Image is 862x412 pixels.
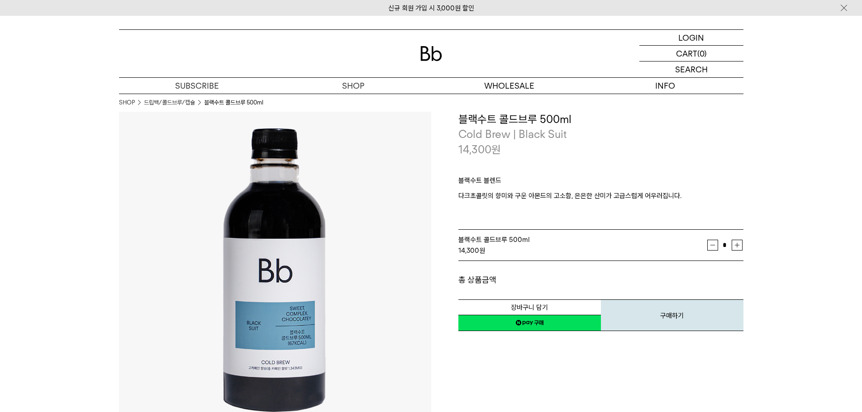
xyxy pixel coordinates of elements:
[697,46,707,61] p: (0)
[732,240,743,251] button: 증가
[458,315,601,331] a: 새창
[275,78,431,94] a: SHOP
[458,190,743,212] p: 다크초콜릿의 향미와 구운 아몬드의 고소함, 은은한 산미가 고급스럽게 어우러집니다.
[639,46,743,62] a: CART (0)
[458,246,479,255] strong: 14,300
[119,98,135,107] a: SHOP
[388,4,474,12] a: 신규 회원 가입 시 3,000원 할인
[119,78,275,94] a: SUBSCRIBE
[458,175,743,190] p: 블랙수트 블렌드
[204,98,263,107] li: 블랙수트 콜드브루 500ml
[458,236,530,244] span: 블랙수트 콜드브루 500ml
[458,142,501,157] p: 14,300
[639,30,743,46] a: LOGIN
[587,78,743,94] p: INFO
[458,112,743,127] h3: 블랙수트 콜드브루 500ml
[678,30,704,45] p: LOGIN
[675,62,708,77] p: SEARCH
[676,46,697,61] p: CART
[458,275,601,285] dt: 총 상품금액
[458,127,743,142] p: Cold Brew | Black Suit
[458,245,707,256] div: 원
[491,143,501,156] span: 원
[431,78,587,94] p: WHOLESALE
[420,46,442,61] img: 로고
[601,299,743,331] button: 구매하기
[458,299,601,315] button: 장바구니 담기
[144,98,195,107] a: 드립백/콜드브루/캡슐
[707,240,718,251] button: 감소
